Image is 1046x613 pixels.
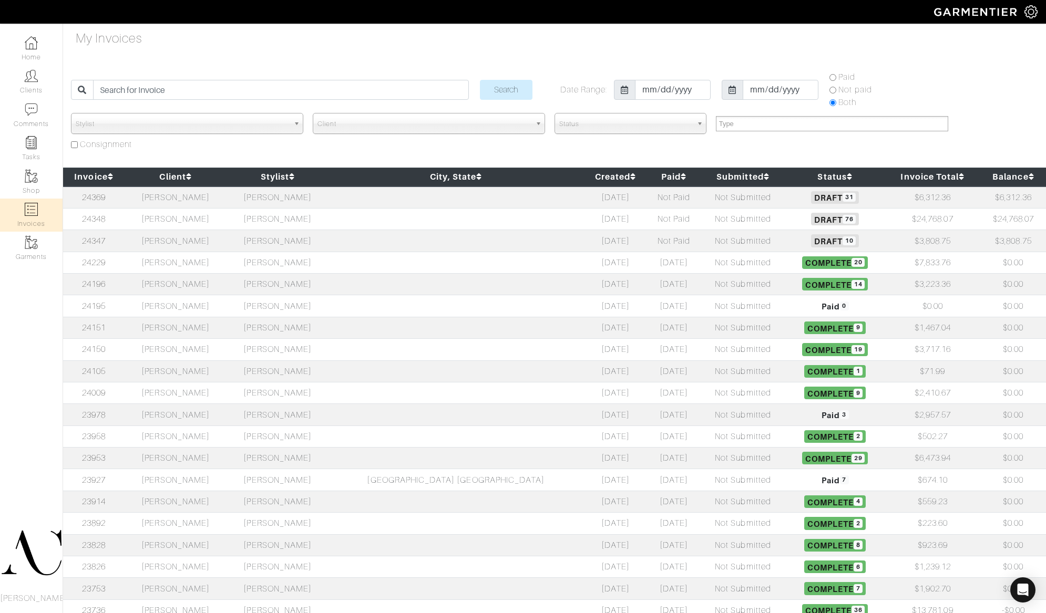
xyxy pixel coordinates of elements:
[648,556,700,577] td: [DATE]
[125,425,227,447] td: [PERSON_NAME]
[227,208,329,230] td: [PERSON_NAME]
[840,410,849,419] span: 3
[648,491,700,512] td: [DATE]
[25,236,38,249] img: garments-icon-b7da505a4dc4fd61783c78ac3ca0ef83fa9d6f193b1c9dc38574b1d14d53ca28.png
[82,323,106,333] a: 24151
[583,534,648,556] td: [DATE]
[885,360,981,382] td: $71.99
[125,186,227,209] td: [PERSON_NAME]
[125,513,227,534] td: [PERSON_NAME]
[885,382,981,403] td: $2,410.67
[885,425,981,447] td: $502.27
[648,274,700,295] td: [DATE]
[700,317,785,338] td: Not Submitted
[227,491,329,512] td: [PERSON_NAME]
[227,252,329,273] td: [PERSON_NAME]
[648,295,700,317] td: [DATE]
[700,230,785,252] td: Not Submitted
[559,113,692,134] span: Status
[885,469,981,491] td: $674.10
[227,186,329,209] td: [PERSON_NAME]
[583,425,648,447] td: [DATE]
[583,186,648,209] td: [DATE]
[981,382,1046,403] td: $0.00
[854,432,863,441] span: 2
[648,339,700,360] td: [DATE]
[227,578,329,599] td: [PERSON_NAME]
[595,172,636,182] a: Created
[852,345,865,354] span: 19
[840,302,849,310] span: 0
[583,556,648,577] td: [DATE]
[648,425,700,447] td: [DATE]
[885,491,981,512] td: $559.23
[648,230,700,252] td: Not Paid
[929,3,1024,21] img: garmentier-logo-header-white-b43fb05a5012e4ada735d5af1a66efaba907eab6374d6393d1fbf88cb4ef424d.png
[82,497,106,506] a: 23914
[227,339,329,360] td: [PERSON_NAME]
[648,578,700,599] td: [DATE]
[80,138,132,151] label: Consignment
[82,432,106,441] a: 23958
[82,453,106,463] a: 23953
[981,556,1046,577] td: $0.00
[992,172,1034,182] a: Balance
[583,404,648,425] td: [DATE]
[1010,577,1035,602] div: Open Intercom Messenger
[802,278,868,290] span: Complete
[82,236,106,246] a: 24347
[804,560,866,573] span: Complete
[840,475,849,484] span: 7
[716,172,770,182] a: Submitted
[125,339,227,360] td: [PERSON_NAME]
[852,280,865,289] span: 14
[804,321,866,334] span: Complete
[818,299,852,312] span: Paid
[82,345,106,354] a: 24150
[885,274,981,295] td: $3,223.36
[648,404,700,425] td: [DATE]
[82,541,106,550] a: 23828
[700,556,785,577] td: Not Submitted
[227,317,329,338] td: [PERSON_NAME]
[700,491,785,512] td: Not Submitted
[804,430,866,443] span: Complete
[583,295,648,317] td: [DATE]
[125,448,227,469] td: [PERSON_NAME]
[981,469,1046,491] td: $0.00
[854,389,863,398] span: 9
[981,491,1046,512] td: $0.00
[885,578,981,599] td: $1,902.70
[885,252,981,273] td: $7,833.76
[82,584,106,594] a: 23753
[82,410,106,420] a: 23978
[885,230,981,252] td: $3,808.75
[981,360,1046,382] td: $0.00
[648,534,700,556] td: [DATE]
[227,382,329,403] td: [PERSON_NAME]
[25,69,38,82] img: clients-icon-6bae9207a08558b7cb47a8932f037763ab4055f8c8b6bfacd5dc20c3e0201464.png
[981,339,1046,360] td: $0.00
[648,382,700,403] td: [DATE]
[843,193,856,202] span: 31
[818,408,852,421] span: Paid
[583,208,648,230] td: [DATE]
[981,208,1046,230] td: $24,768.07
[700,425,785,447] td: Not Submitted
[981,404,1046,425] td: $0.00
[583,578,648,599] td: [DATE]
[227,295,329,317] td: [PERSON_NAME]
[700,295,785,317] td: Not Submitted
[583,448,648,469] td: [DATE]
[648,469,700,491] td: [DATE]
[854,563,863,572] span: 6
[583,274,648,295] td: [DATE]
[76,31,142,46] h4: My Invoices
[82,279,106,289] a: 24196
[125,534,227,556] td: [PERSON_NAME]
[648,360,700,382] td: [DATE]
[25,136,38,149] img: reminder-icon-8004d30b9f0a5d33ae49ab947aed9ed385cf756f9e5892f1edd6e32f2345188e.png
[885,339,981,360] td: $3,717.16
[804,582,866,595] span: Complete
[981,230,1046,252] td: $3,808.75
